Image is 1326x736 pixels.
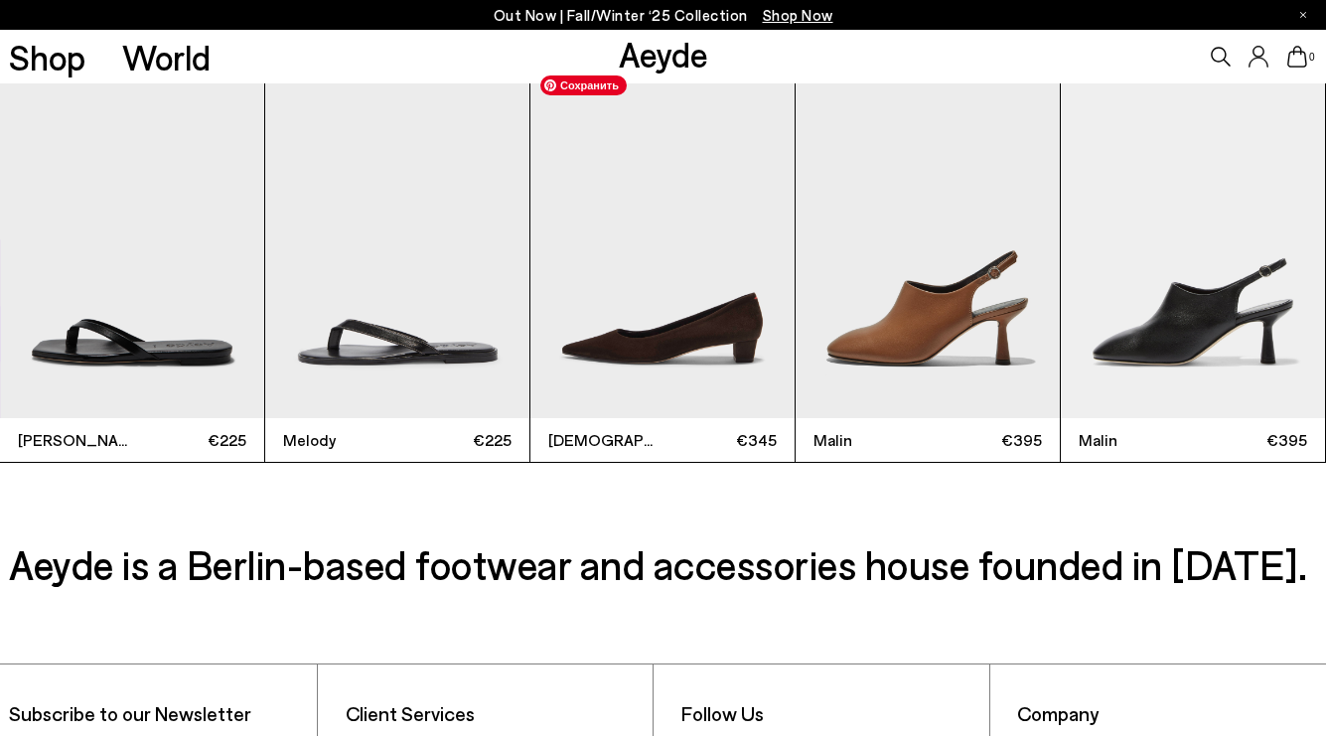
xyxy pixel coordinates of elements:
[9,701,308,726] p: Subscribe to our Newsletter
[530,65,796,463] div: 3 / 9
[619,33,708,74] a: Aeyde
[548,428,663,452] span: [DEMOGRAPHIC_DATA]
[1079,428,1193,452] span: Malin
[928,427,1042,452] span: €395
[18,428,132,452] span: [PERSON_NAME]
[813,428,928,452] span: Malin
[1307,52,1317,63] span: 0
[9,536,1317,591] h3: Aeyde is a Berlin-based footwear and accessories house founded in [DATE].
[681,701,980,726] li: Follow Us
[265,66,529,418] img: Melody Leather Thong Sandal
[346,701,645,726] li: Client Services
[132,427,246,452] span: €225
[540,75,627,95] span: Сохранить
[530,66,795,418] img: Judi Suede Pointed Pumps
[265,65,530,463] div: 2 / 9
[9,40,85,74] a: Shop
[796,66,1060,418] img: Malin Slingback Mules
[763,6,833,24] span: Navigate to /collections/new-in
[1061,66,1325,462] a: Malin €395
[397,427,512,452] span: €225
[494,3,833,28] p: Out Now | Fall/Winter ‘25 Collection
[283,428,397,452] span: Melody
[265,66,529,462] a: Melody €225
[1061,66,1325,418] img: Malin Slingback Mules
[122,40,211,74] a: World
[1061,65,1326,463] div: 5 / 9
[1287,46,1307,68] a: 0
[663,427,777,452] span: €345
[796,65,1061,463] div: 4 / 9
[796,66,1060,462] a: Malin €395
[1193,427,1307,452] span: €395
[530,66,795,462] a: [DEMOGRAPHIC_DATA] €345
[1017,701,1317,726] li: Company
